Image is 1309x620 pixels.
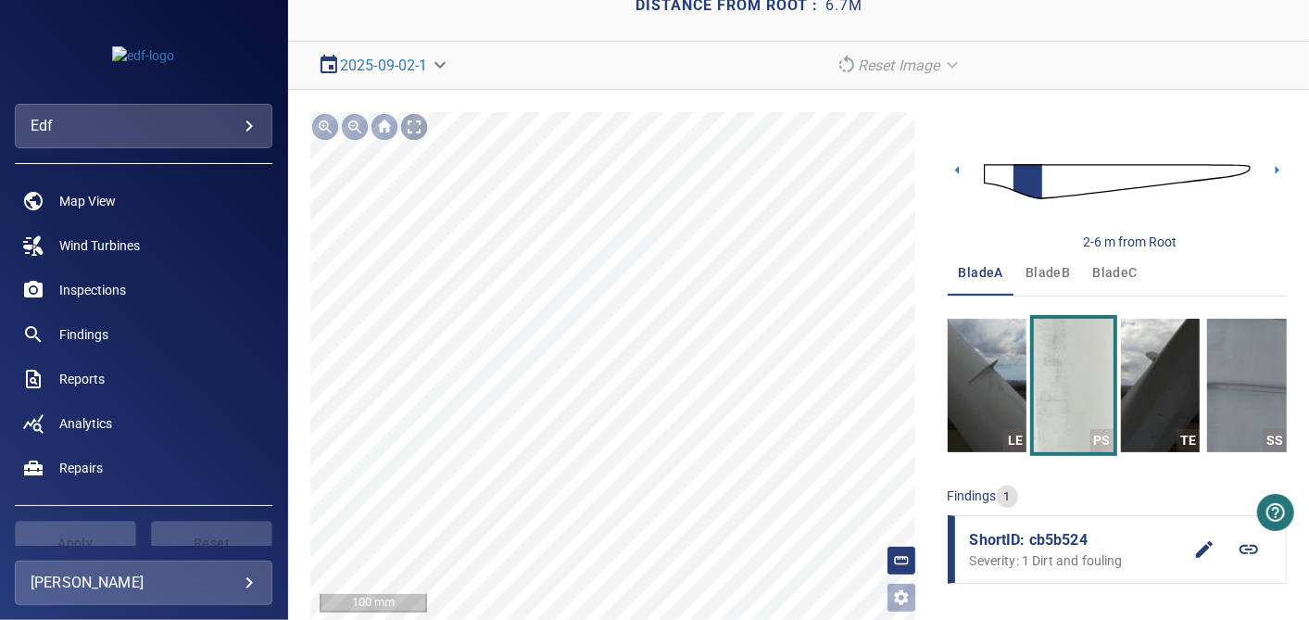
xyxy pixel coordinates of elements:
[31,568,257,598] div: [PERSON_NAME]
[948,488,997,503] span: findings
[15,179,272,223] a: map noActive
[828,49,970,82] div: Reset Image
[1003,429,1026,452] div: LE
[970,529,1182,551] span: ShortID: cb5b524
[15,312,272,357] a: findings noActive
[959,261,1003,285] span: bladeA
[370,112,399,142] img: Go home
[1092,261,1137,285] span: bladeC
[15,104,272,148] div: edf
[887,583,916,613] button: Open image filters and tagging options
[59,370,105,388] span: Reports
[1090,429,1114,452] div: PS
[1083,233,1177,251] div: 2-6 m from Root
[15,357,272,401] a: reports noActive
[1207,319,1287,452] a: SS
[15,268,272,312] a: inspections noActive
[984,149,1251,214] img: d
[59,459,103,477] span: Repairs
[15,446,272,490] a: repairs noActive
[399,112,429,142] img: Toggle full page
[310,112,340,142] img: Zoom in
[15,223,272,268] a: windturbines noActive
[1264,429,1287,452] div: SS
[112,46,174,65] img: edf-logo
[1026,261,1070,285] span: bladeB
[1177,429,1200,452] div: TE
[59,281,126,299] span: Inspections
[59,414,112,433] span: Analytics
[1121,319,1201,452] a: TE
[59,325,108,344] span: Findings
[31,111,257,141] div: edf
[970,551,1182,570] p: Severity: 1 Dirt and fouling
[310,49,458,82] div: 2025-09-02-1
[1034,319,1114,452] a: PS
[59,236,140,255] span: Wind Turbines
[340,112,370,142] img: Zoom out
[59,192,116,210] span: Map View
[858,57,940,74] em: Reset Image
[997,488,1018,506] span: 1
[340,57,428,74] a: 2025-09-02-1
[948,319,1027,452] a: LE
[15,401,272,446] a: analytics noActive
